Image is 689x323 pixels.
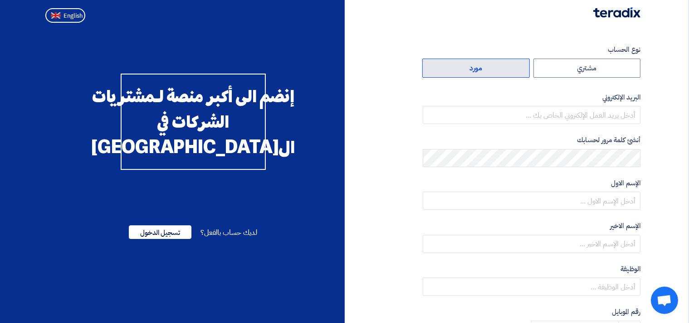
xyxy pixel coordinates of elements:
span: لديك حساب بالفعل؟ [200,227,257,238]
label: البريد الإلكتروني [423,92,640,103]
span: English [64,13,83,19]
div: دردشة مفتوحة [651,287,678,314]
input: أدخل بريد العمل الإلكتروني الخاص بك ... [423,106,640,124]
label: نوع الحساب [423,45,640,55]
img: Teradix logo [593,7,640,18]
label: الوظيفة [423,264,640,274]
img: en-US.png [51,12,61,19]
input: أدخل الإسم الاول ... [423,192,640,210]
div: إنضم الى أكبر منصة لـمشتريات الشركات في ال[GEOGRAPHIC_DATA] [121,74,266,170]
button: English [45,8,85,23]
label: مشتري [533,59,641,78]
input: أدخل الإسم الاخير ... [423,235,640,253]
label: مورد [422,59,530,78]
label: الإسم الاخير [423,221,640,231]
label: رقم الموبايل [423,307,640,317]
span: تسجيل الدخول [129,225,191,239]
label: أنشئ كلمة مرور لحسابك [423,135,640,145]
input: أدخل الوظيفة ... [423,278,640,296]
label: الإسم الاول [423,178,640,189]
a: تسجيل الدخول [129,227,191,238]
